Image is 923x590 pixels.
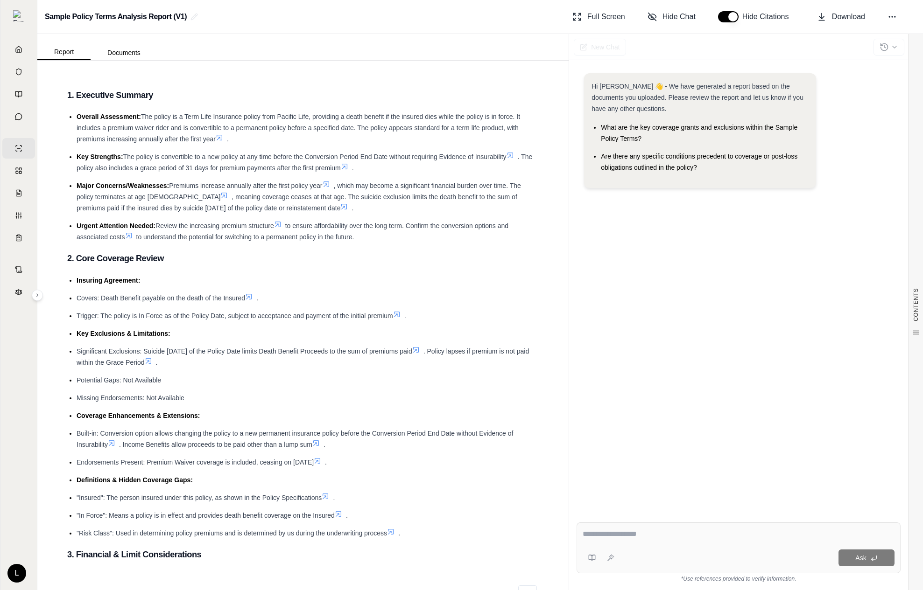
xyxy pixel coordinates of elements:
span: Missing Endorsements: Not Available [77,394,184,402]
h2: Sample Policy Terms Analysis Report (V1) [45,8,187,25]
span: The policy is convertible to a new policy at any time before the Conversion Period End Date witho... [123,153,507,160]
span: . [346,512,348,519]
span: . Policy lapses if premium is not paid within the Grace Period [77,347,529,366]
span: . [404,312,406,319]
span: CONTENTS [912,288,920,321]
div: *Use references provided to verify information. [577,573,901,583]
span: Are there any specific conditions precedent to coverage or post-loss obligations outlined in the ... [601,153,797,171]
span: . Income Benefits allow proceeds to be paid other than a lump sum [119,441,312,448]
img: Expand sidebar [13,10,24,21]
button: Expand sidebar [9,7,28,25]
a: Home [2,39,35,60]
span: Significant Exclusions: Suicide [DATE] of the Policy Date limits Death Benefit Proceeds to the su... [77,347,412,355]
span: Key Exclusions & Limitations: [77,330,170,337]
span: "In Force": Means a policy is in effect and provides death benefit coverage on the Insured [77,512,335,519]
span: Hide Citations [742,11,795,22]
span: . [398,529,400,537]
span: "Risk Class": Used in determining policy premiums and is determined by us during the underwriting... [77,529,387,537]
span: Key Strengths: [77,153,123,160]
span: . [352,204,353,212]
a: Policy Comparisons [2,160,35,181]
span: , which may become a significant financial burden over time. The policy terminates at age [DEMOGR... [77,182,521,201]
a: Claim Coverage [2,183,35,203]
span: Premiums increase annually after the first policy year [169,182,322,189]
h3: 3. Financial & Limit Considerations [67,546,539,563]
span: Review the increasing premium structure [155,222,274,229]
h3: 1. Executive Summary [67,87,539,104]
a: Custom Report [2,205,35,226]
span: Ask [855,554,866,562]
span: Major Concerns/Weaknesses: [77,182,169,189]
button: Report [37,44,91,60]
a: Coverage Table [2,228,35,248]
span: Trigger: The policy is In Force as of the Policy Date, subject to acceptance and payment of the i... [77,312,393,319]
a: Single Policy [2,138,35,159]
span: Coverage Enhancements & Extensions: [77,412,200,419]
button: Hide Chat [644,7,699,26]
span: Overall Assessment: [77,113,141,120]
span: . [333,494,335,501]
a: Prompt Library [2,84,35,104]
span: Definitions & Hidden Coverage Gaps: [77,476,193,484]
span: Built-in: Conversion option allows changing the policy to a new permanent insurance policy before... [77,430,513,448]
button: Documents [91,45,157,60]
span: The policy is a Term Life Insurance policy from Pacific Life, providing a death benefit if the in... [77,113,520,143]
span: . [324,441,325,448]
span: Hi [PERSON_NAME] 👋 - We have generated a report based on the documents you uploaded. Please revie... [592,83,803,112]
span: Covers: Death Benefit payable on the death of the Insured [77,294,245,302]
span: . [325,458,327,466]
a: Contract Analysis [2,259,35,280]
a: Documents Vault [2,62,35,82]
span: . [352,164,354,172]
a: Chat [2,106,35,127]
button: Full Screen [569,7,629,26]
span: Full Screen [587,11,625,22]
span: "Insured": The person insured under this policy, as shown in the Policy Specifications [77,494,322,501]
span: to ensure affordability over the long term. Confirm the conversion options and associated costs [77,222,508,241]
span: Hide Chat [662,11,696,22]
button: Download [813,7,869,26]
span: Insuring Agreement: [77,277,140,284]
h3: 2. Core Coverage Review [67,250,539,267]
span: to understand the potential for switching to a permanent policy in the future. [136,233,354,241]
span: Potential Gaps: Not Available [77,376,161,384]
span: . [156,359,158,366]
span: Download [832,11,865,22]
span: , meaning coverage ceases at that age. The suicide exclusion limits the death benefit to the sum ... [77,193,517,212]
span: . [256,294,258,302]
button: Expand sidebar [32,290,43,301]
span: Endorsements Present: Premium Waiver coverage is included, ceasing on [DATE] [77,458,314,466]
div: L [7,564,26,583]
span: Urgent Attention Needed: [77,222,155,229]
span: What are the key coverage grants and exclusions within the Sample Policy Terms? [601,124,797,142]
a: Legal Search Engine [2,282,35,302]
button: Ask [838,549,895,566]
span: . [227,135,229,143]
